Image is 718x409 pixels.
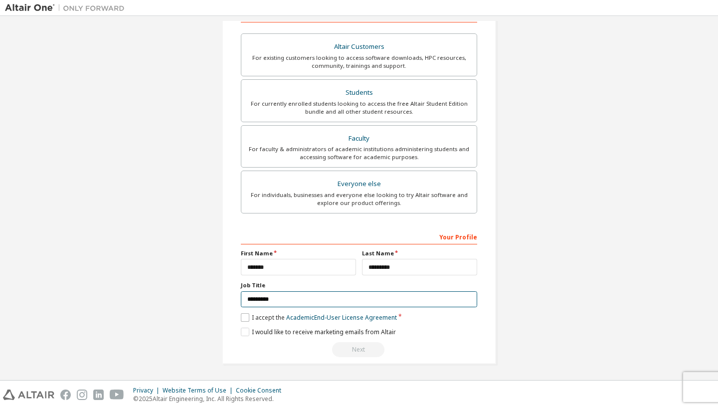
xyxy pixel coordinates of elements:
div: For individuals, businesses and everyone else looking to try Altair software and explore our prod... [247,191,471,207]
img: youtube.svg [110,390,124,400]
img: altair_logo.svg [3,390,54,400]
label: I would like to receive marketing emails from Altair [241,328,396,336]
div: Your Profile [241,228,477,244]
label: Job Title [241,281,477,289]
img: linkedin.svg [93,390,104,400]
div: For faculty & administrators of academic institutions administering students and accessing softwa... [247,145,471,161]
div: Altair Customers [247,40,471,54]
div: Website Terms of Use [163,387,236,395]
img: Altair One [5,3,130,13]
div: Everyone else [247,177,471,191]
div: For existing customers looking to access software downloads, HPC resources, community, trainings ... [247,54,471,70]
div: Students [247,86,471,100]
label: First Name [241,249,356,257]
label: Last Name [362,249,477,257]
label: I accept the [241,313,397,322]
p: © 2025 Altair Engineering, Inc. All Rights Reserved. [133,395,287,403]
div: Cookie Consent [236,387,287,395]
div: Faculty [247,132,471,146]
div: Read and acccept EULA to continue [241,342,477,357]
img: facebook.svg [60,390,71,400]
img: instagram.svg [77,390,87,400]
div: Privacy [133,387,163,395]
a: Academic End-User License Agreement [286,313,397,322]
div: For currently enrolled students looking to access the free Altair Student Edition bundle and all ... [247,100,471,116]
